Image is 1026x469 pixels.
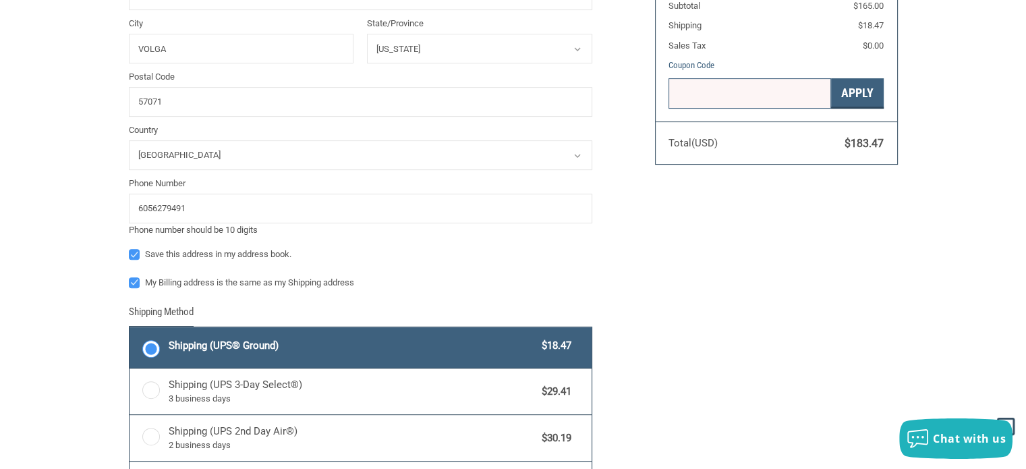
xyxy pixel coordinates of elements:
[668,137,718,149] span: Total (USD)
[169,338,536,354] span: Shipping (UPS® Ground)
[129,123,592,137] label: Country
[367,17,592,30] label: State/Province
[129,70,592,84] label: Postal Code
[668,1,700,11] span: Subtotal
[858,20,884,30] span: $18.47
[129,249,592,260] label: Save this address in my address book.
[845,137,884,150] span: $183.47
[129,177,592,190] label: Phone Number
[668,20,702,30] span: Shipping
[536,338,572,354] span: $18.47
[863,40,884,51] span: $0.00
[169,424,536,452] span: Shipping (UPS 2nd Day Air®)
[899,418,1013,459] button: Chat with us
[169,392,536,406] span: 3 business days
[668,60,714,70] a: Coupon Code
[129,223,592,237] div: Phone number should be 10 digits
[668,40,706,51] span: Sales Tax
[169,377,536,406] span: Shipping (UPS 3-Day Select®)
[853,1,884,11] span: $165.00
[536,431,572,446] span: $30.19
[169,439,536,452] span: 2 business days
[129,17,354,30] label: City
[933,431,1006,446] span: Chat with us
[668,78,831,109] input: Gift Certificate or Coupon Code
[536,384,572,399] span: $29.41
[831,78,884,109] button: Apply
[129,304,194,327] legend: Shipping Method
[129,277,592,288] label: My Billing address is the same as my Shipping address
